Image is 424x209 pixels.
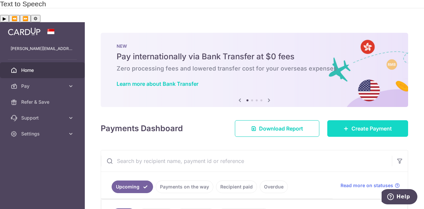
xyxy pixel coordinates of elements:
[31,15,40,22] button: Settings
[8,27,40,35] img: CardUp
[11,45,74,52] p: [PERSON_NAME][EMAIL_ADDRESS][DOMAIN_NAME]
[21,67,65,74] span: Home
[341,182,400,189] a: Read more on statuses
[21,83,65,89] span: Pay
[117,51,392,62] h5: Pay internationally via Bank Transfer at $0 fees
[101,150,392,172] input: Search by recipient name, payment id or reference
[382,189,417,206] iframe: Opens a widget where you can find more information
[341,182,393,189] span: Read more on statuses
[101,123,183,134] h4: Payments Dashboard
[112,181,153,193] a: Upcoming
[216,181,257,193] a: Recipient paid
[9,15,20,22] button: Previous
[21,115,65,121] span: Support
[156,181,213,193] a: Payments on the way
[327,120,408,137] a: Create Payment
[117,80,198,87] a: Learn more about Bank Transfer
[351,125,392,132] span: Create Payment
[260,181,288,193] a: Overdue
[21,99,65,105] span: Refer & Save
[235,120,319,137] a: Download Report
[117,65,392,73] h6: Zero processing fees and lowered transfer cost for your overseas expenses
[21,131,65,137] span: Settings
[117,43,392,49] p: NEW
[259,125,303,132] span: Download Report
[101,33,408,107] img: Bank transfer banner
[20,15,31,22] button: Forward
